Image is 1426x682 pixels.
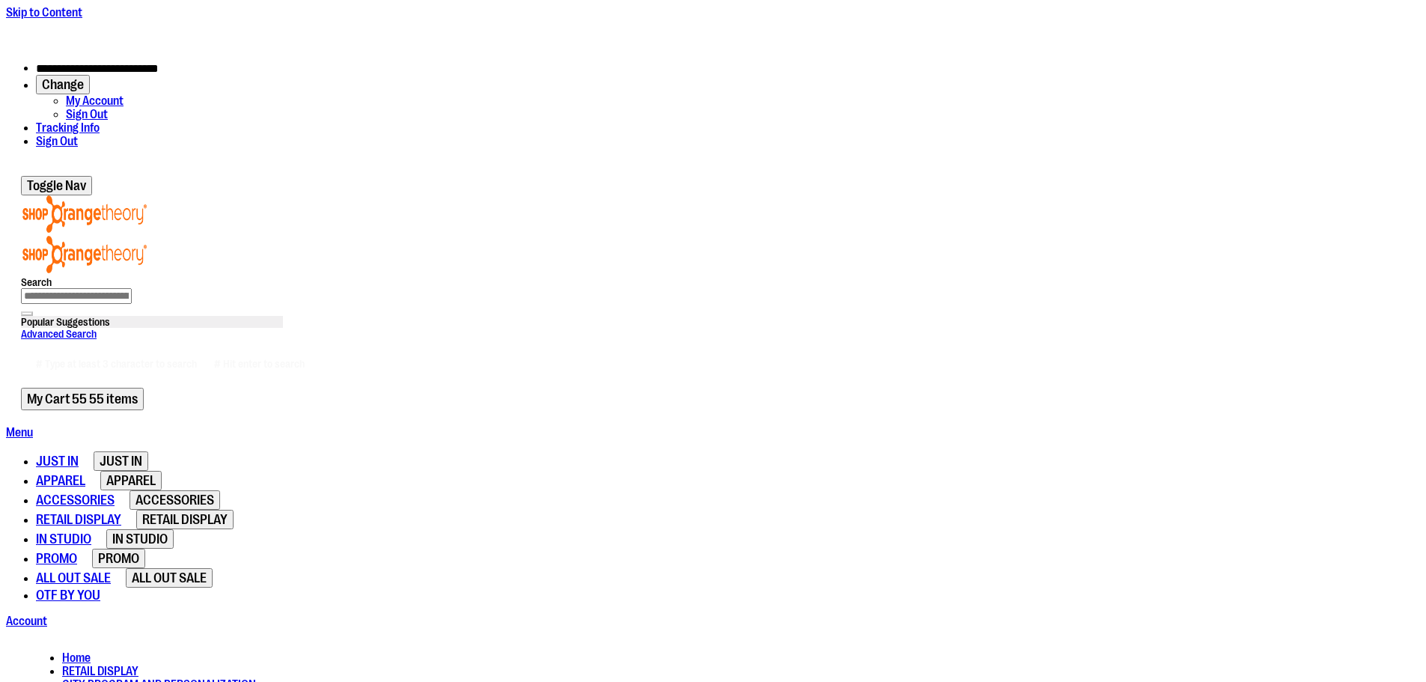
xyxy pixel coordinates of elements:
[112,532,168,546] span: IN STUDIO
[42,77,84,92] span: Change
[21,276,52,288] span: Search
[66,108,108,121] a: Sign Out
[106,473,156,488] span: APPAREL
[36,493,115,508] span: ACCESSORIES
[135,493,214,508] span: ACCESSORIES
[72,392,87,407] span: 55
[36,473,85,488] span: APPAREL
[6,6,82,19] a: Skip to Content
[132,570,207,585] span: ALL OUT SALE
[27,392,70,407] span: My Cart
[6,615,47,628] a: Account
[21,195,148,233] img: Shop Orangetheory
[615,19,812,33] p: FREE Shipping, orders over $600.
[214,358,305,370] span: # Hit enter to search
[6,426,33,439] a: Menu
[21,311,33,316] button: Search
[36,512,121,527] span: RETAIL DISPLAY
[36,551,77,566] span: PROMO
[21,316,283,328] div: Popular Suggestions
[36,135,78,148] a: Sign Out
[21,328,97,340] a: Advanced Search
[36,358,197,370] span: # Type at least 3 character to search
[21,388,144,410] button: My Cart 55 items
[66,94,124,108] a: My Account
[21,176,92,195] button: Toggle Nav
[100,454,142,469] span: JUST IN
[36,570,111,585] span: ALL OUT SALE
[36,588,100,603] span: OTF BY YOU
[98,551,139,566] span: PROMO
[142,512,228,527] span: RETAIL DISPLAY
[21,236,148,273] img: Shop Orangetheory
[62,651,91,665] a: Home
[36,121,100,135] a: Tracking Info
[36,75,90,94] button: Account menu
[106,392,138,407] span: items
[36,454,79,469] span: JUST IN
[62,665,138,678] a: RETAIL DISPLAY
[778,19,812,33] a: Details
[27,178,86,193] span: Toggle Nav
[89,392,138,407] span: 55
[6,19,1420,49] div: Promotional banner
[36,532,91,546] span: IN STUDIO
